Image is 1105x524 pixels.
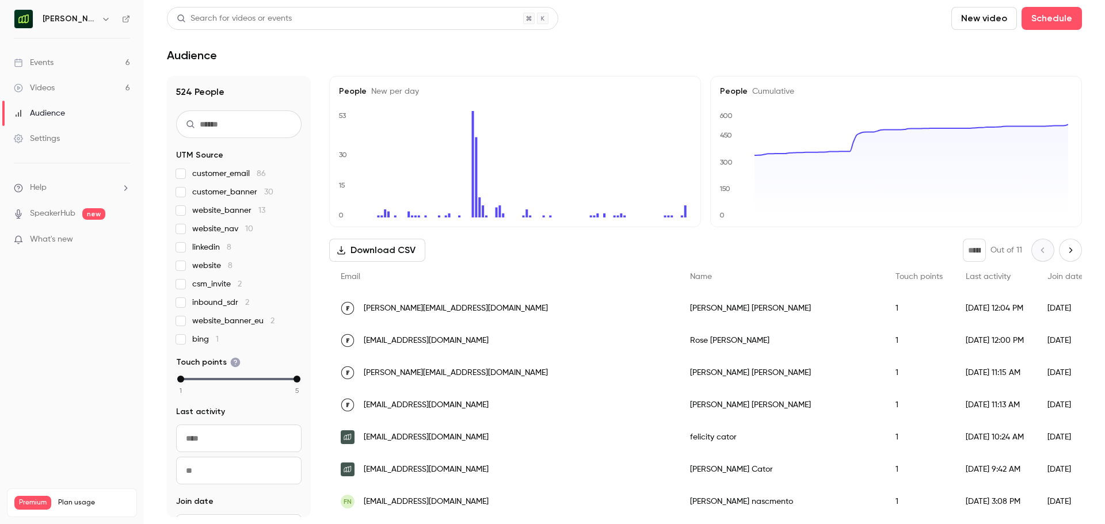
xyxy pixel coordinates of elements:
[679,357,884,389] div: [PERSON_NAME] [PERSON_NAME]
[1036,324,1095,357] div: [DATE]
[192,242,231,253] span: linkedin
[192,260,233,271] span: website
[58,498,129,507] span: Plan usage
[341,366,355,380] img: frenchconnection.com
[364,367,548,379] span: [PERSON_NAME][EMAIL_ADDRESS][DOMAIN_NAME]
[258,206,265,215] span: 13
[954,485,1036,518] div: [DATE] 3:08 PM
[367,87,419,95] span: New per day
[14,108,65,119] div: Audience
[228,262,233,270] span: 8
[679,485,884,518] div: [PERSON_NAME] nascmento
[329,239,425,262] button: Download CSV
[954,324,1036,357] div: [DATE] 12:00 PM
[294,376,300,383] div: max
[14,10,33,28] img: Moss (EN)
[176,457,302,484] input: To
[884,292,954,324] div: 1
[341,301,355,315] img: frenchconnection.com
[341,398,355,412] img: frenchconnection.com
[954,292,1036,324] div: [DATE] 12:04 PM
[720,158,733,166] text: 300
[679,292,884,324] div: [PERSON_NAME] [PERSON_NAME]
[238,280,242,288] span: 2
[14,57,54,68] div: Events
[176,496,214,507] span: Join date
[338,181,345,189] text: 15
[884,485,954,518] div: 1
[192,205,265,216] span: website_banner
[954,389,1036,421] div: [DATE] 11:13 AM
[30,208,75,220] a: SpeakerHub
[341,462,355,476] img: getmoss.com
[176,357,241,368] span: Touch points
[748,87,794,95] span: Cumulative
[177,13,292,25] div: Search for videos or events
[245,225,253,233] span: 10
[192,168,266,179] span: customer_email
[1036,485,1095,518] div: [DATE]
[264,188,273,196] span: 30
[14,133,60,144] div: Settings
[14,182,130,194] li: help-dropdown-opener
[270,317,275,325] span: 2
[338,112,346,120] text: 53
[884,421,954,453] div: 1
[719,211,725,219] text: 0
[1036,292,1095,324] div: [DATE]
[14,82,55,94] div: Videos
[1022,7,1082,30] button: Schedule
[177,376,184,383] div: min
[339,86,691,97] h5: People
[295,385,299,396] span: 5
[167,48,217,62] h1: Audience
[180,385,182,396] span: 1
[679,421,884,453] div: felicity cator
[364,464,489,476] span: [EMAIL_ADDRESS][DOMAIN_NAME]
[1036,421,1095,453] div: [DATE]
[192,297,249,308] span: inbound_sdr
[720,86,1072,97] h5: People
[82,208,105,220] span: new
[720,131,732,139] text: 450
[192,186,273,198] span: customer_banner
[176,424,302,452] input: From
[176,406,225,418] span: Last activity
[339,151,347,159] text: 30
[954,453,1036,485] div: [DATE] 9:42 AM
[364,335,489,347] span: [EMAIL_ADDRESS][DOMAIN_NAME]
[1059,239,1082,262] button: Next page
[176,150,223,161] span: UTM Source
[966,273,1011,281] span: Last activity
[954,357,1036,389] div: [DATE] 11:15 AM
[679,389,884,421] div: [PERSON_NAME] [PERSON_NAME]
[43,13,97,25] h6: [PERSON_NAME] (EN)
[227,243,231,251] span: 8
[719,112,733,120] text: 600
[14,496,51,510] span: Premium
[884,357,954,389] div: 1
[884,324,954,357] div: 1
[192,334,219,345] span: bing
[364,399,489,411] span: [EMAIL_ADDRESS][DOMAIN_NAME]
[951,7,1017,30] button: New video
[245,299,249,307] span: 2
[954,421,1036,453] div: [DATE] 10:24 AM
[192,223,253,235] span: website_nav
[341,334,355,347] img: frenchconnection.com
[679,324,884,357] div: Rose [PERSON_NAME]
[884,453,954,485] div: 1
[364,303,548,315] span: [PERSON_NAME][EMAIL_ADDRESS][DOMAIN_NAME]
[364,496,489,508] span: [EMAIL_ADDRESS][DOMAIN_NAME]
[990,244,1022,256] p: Out of 11
[1036,453,1095,485] div: [DATE]
[257,170,266,178] span: 86
[30,182,47,194] span: Help
[192,278,242,290] span: csm_invite
[719,185,730,193] text: 150
[341,273,360,281] span: Email
[364,431,489,443] span: [EMAIL_ADDRESS][DOMAIN_NAME]
[338,211,344,219] text: 0
[176,85,302,99] h1: 524 People
[1047,273,1083,281] span: Join date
